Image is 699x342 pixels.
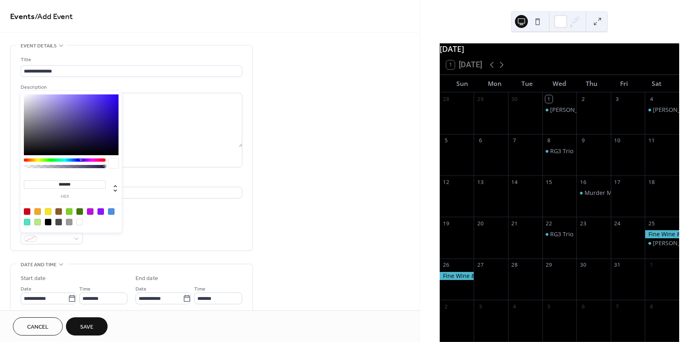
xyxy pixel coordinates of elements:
div: #000000 [45,219,51,225]
div: 14 [511,178,518,186]
div: #FFFFFF [76,219,83,225]
div: RG3 Trio [550,147,574,155]
div: [PERSON_NAME] [653,239,699,247]
label: hex [24,195,106,199]
div: #50E3C2 [24,219,30,225]
div: [DATE] [440,43,679,55]
div: 1 [545,95,553,103]
div: #9B9B9B [66,219,72,225]
div: 12 [443,178,450,186]
div: 30 [511,95,518,103]
div: #7ED321 [66,208,72,215]
div: 13 [477,178,484,186]
div: 3 [614,95,621,103]
div: Fine Wine & Fine Dinning [440,272,474,280]
div: 11 [648,137,655,144]
div: Murder Mystery Dinner – An evening of suspense, intrigue, and exquisite dining (21+) [576,189,611,197]
div: Title [21,56,241,64]
div: 4 [511,303,518,310]
div: End date [136,274,158,283]
div: 4 [648,95,655,103]
div: #9013FE [97,208,104,215]
div: 3 [477,303,484,310]
div: 6 [477,137,484,144]
div: #B8E986 [34,219,41,225]
div: RG3 Trio [550,230,574,238]
div: 31 [614,261,621,269]
div: 25 [648,220,655,227]
div: Wed [543,75,576,92]
div: #D0021B [24,208,30,215]
div: #F8E71C [45,208,51,215]
div: 8 [545,137,553,144]
div: #417505 [76,208,83,215]
div: [PERSON_NAME] [653,106,699,114]
div: 6 [579,303,587,310]
div: Melissa Corona [542,106,577,114]
div: #8B572A [55,208,62,215]
div: Thu [576,75,608,92]
div: 24 [614,220,621,227]
div: 5 [545,303,553,310]
div: 30 [579,261,587,269]
div: #F5A623 [34,208,41,215]
div: 18 [648,178,655,186]
span: / Add Event [35,9,73,25]
div: 10 [614,137,621,144]
span: Date [136,285,146,293]
div: 2 [443,303,450,310]
span: Date [21,285,32,293]
div: 27 [477,261,484,269]
div: Mon [479,75,511,92]
div: 9 [579,137,587,144]
div: Sun [446,75,479,92]
div: Fine Wine & Fine Dinning [645,230,679,238]
span: Event details [21,42,57,50]
div: Fri [608,75,640,92]
span: Save [80,323,93,331]
div: 23 [579,220,587,227]
div: 17 [614,178,621,186]
div: 21 [511,220,518,227]
div: Sat [640,75,673,92]
div: #4A90E2 [108,208,114,215]
button: Save [66,317,108,336]
div: #BD10E0 [87,208,93,215]
div: Description [21,83,241,92]
span: Time [194,285,205,293]
div: 28 [443,95,450,103]
div: 5 [443,137,450,144]
div: 29 [477,95,484,103]
div: 26 [443,261,450,269]
div: 8 [648,303,655,310]
div: 28 [511,261,518,269]
div: 29 [545,261,553,269]
div: 19 [443,220,450,227]
div: 7 [614,303,621,310]
div: Tue [511,75,543,92]
div: 20 [477,220,484,227]
span: Cancel [27,323,49,331]
div: RG3 Trio [542,147,577,155]
button: Cancel [13,317,63,336]
div: Start date [21,274,46,283]
div: Joe Mazzaferro [645,106,679,114]
div: 16 [579,178,587,186]
div: [PERSON_NAME] [550,106,596,114]
div: 2 [579,95,587,103]
span: Date and time [21,261,57,269]
div: 1 [648,261,655,269]
span: Time [79,285,91,293]
div: 7 [511,137,518,144]
div: Sean Britt [645,239,679,247]
div: 22 [545,220,553,227]
div: RG3 Trio [542,230,577,238]
div: Location [21,177,241,186]
div: #4A4A4A [55,219,62,225]
a: Events [10,9,35,25]
div: 15 [545,178,553,186]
